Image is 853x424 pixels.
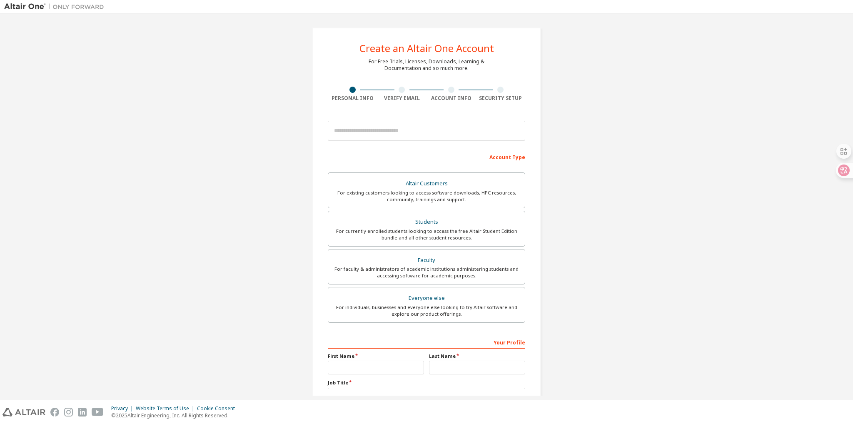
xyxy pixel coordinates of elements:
label: Job Title [328,379,525,386]
div: Everyone else [333,292,520,304]
img: youtube.svg [92,408,104,417]
img: Altair One [4,2,108,11]
label: Last Name [429,353,525,359]
div: For faculty & administrators of academic institutions administering students and accessing softwa... [333,266,520,279]
div: Verify Email [377,95,427,102]
div: Account Type [328,150,525,163]
label: First Name [328,353,424,359]
div: Altair Customers [333,178,520,190]
div: For existing customers looking to access software downloads, HPC resources, community, trainings ... [333,190,520,203]
div: Website Terms of Use [136,405,197,412]
img: linkedin.svg [78,408,87,417]
div: Security Setup [476,95,526,102]
div: Account Info [426,95,476,102]
div: Privacy [111,405,136,412]
div: Personal Info [328,95,377,102]
div: Students [333,216,520,228]
img: instagram.svg [64,408,73,417]
p: © 2025 Altair Engineering, Inc. All Rights Reserved. [111,412,240,419]
img: facebook.svg [50,408,59,417]
div: For individuals, businesses and everyone else looking to try Altair software and explore our prod... [333,304,520,317]
div: Cookie Consent [197,405,240,412]
div: Your Profile [328,335,525,349]
div: Create an Altair One Account [359,43,494,53]
div: For currently enrolled students looking to access the free Altair Student Edition bundle and all ... [333,228,520,241]
div: For Free Trials, Licenses, Downloads, Learning & Documentation and so much more. [369,58,484,72]
img: altair_logo.svg [2,408,45,417]
div: Faculty [333,254,520,266]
